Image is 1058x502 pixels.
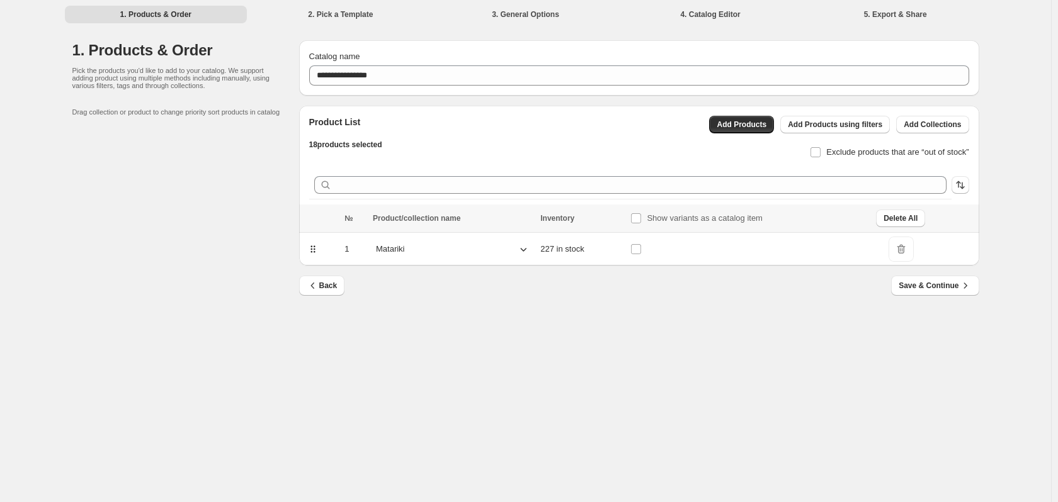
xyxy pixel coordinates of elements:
[899,279,971,292] span: Save & Continue
[537,233,627,266] td: 227 in stock
[884,213,918,223] span: Delete All
[376,243,405,255] p: Matariki
[309,52,360,61] span: Catalog name
[72,108,299,116] p: Drag collection or product to change priority sort products in catalog
[299,276,345,296] button: Back
[309,140,382,149] span: 18 products selected
[72,40,299,60] h1: 1. Products & Order
[344,244,349,254] span: 1
[904,120,961,130] span: Add Collections
[717,120,766,130] span: Add Products
[373,214,460,223] span: Product/collection name
[826,147,969,157] span: Exclude products that are “out of stock”
[72,67,274,89] p: Pick the products you'd like to add to your catalog. We support adding product using multiple met...
[307,279,338,292] span: Back
[891,276,979,296] button: Save & Continue
[647,213,763,223] span: Show variants as a catalog item
[780,116,890,133] button: Add Products using filters
[540,213,623,223] div: Inventory
[788,120,882,130] span: Add Products using filters
[876,209,925,227] button: Delete All
[709,116,774,133] button: Add Products
[309,116,382,128] h2: Product List
[896,116,969,133] button: Add Collections
[344,214,353,223] span: №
